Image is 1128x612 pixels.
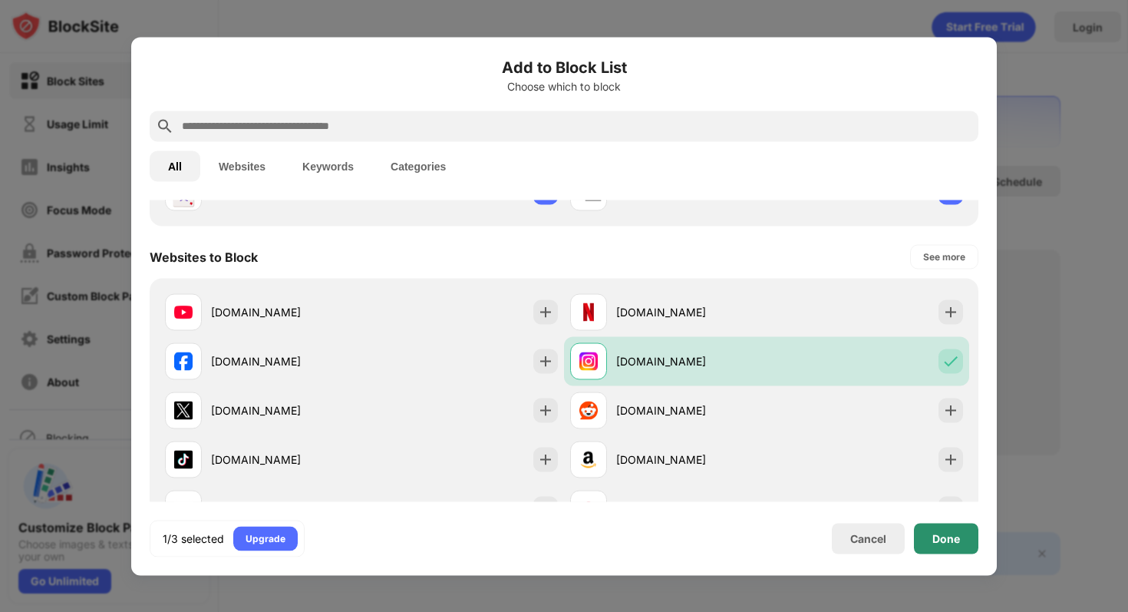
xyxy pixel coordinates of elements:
div: [DOMAIN_NAME] [211,452,361,468]
div: [DOMAIN_NAME] [211,402,361,418]
div: [DOMAIN_NAME] [616,353,767,369]
div: [DOMAIN_NAME] [211,304,361,320]
div: Cancel [850,532,886,545]
div: 1/3 selected [163,531,224,546]
button: Websites [200,151,284,181]
div: [DOMAIN_NAME] [616,304,767,320]
img: favicons [174,499,193,518]
img: favicons [579,303,598,321]
img: favicons [174,450,193,468]
div: Websites to Block [150,249,258,264]
div: [DOMAIN_NAME] [211,353,361,369]
button: Categories [372,151,464,181]
h6: Add to Block List [150,55,978,78]
button: All [150,151,200,181]
div: Upgrade [246,531,285,546]
img: favicons [579,499,598,518]
img: search.svg [156,117,174,135]
div: Choose which to block [150,80,978,92]
img: favicons [579,401,598,419]
img: favicons [174,352,193,370]
button: Keywords [284,151,372,181]
img: favicons [174,401,193,419]
div: [DOMAIN_NAME] [616,452,767,468]
img: favicons [174,303,193,321]
img: favicons [579,450,598,468]
div: [DOMAIN_NAME] [616,501,767,517]
div: [DOMAIN_NAME] [211,501,361,517]
img: favicons [579,352,598,370]
div: See more [923,249,965,264]
div: [DOMAIN_NAME] [616,402,767,418]
div: Done [932,532,960,544]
